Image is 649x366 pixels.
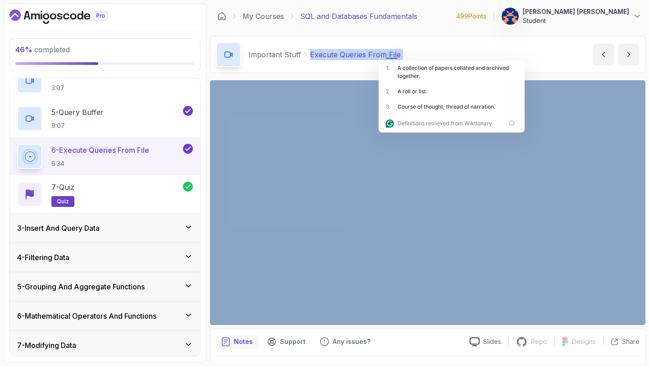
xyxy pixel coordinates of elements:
h3: 6 - Mathematical Operators And Functions [17,311,156,321]
button: next content [618,44,640,65]
p: 6 - Execute Queries From File [51,145,149,156]
button: notes button [216,334,258,349]
a: My Courses [242,11,284,22]
p: 499 Points [456,12,486,21]
p: Share [622,337,640,346]
h3: 5 - Grouping And Aggregate Functions [17,281,145,292]
button: 5-Query Buffer9:07 [17,106,193,131]
p: Slides [483,337,501,346]
button: 6-Execute Queries From File6:34 [17,144,193,169]
button: 6-Mathematical Operators And Functions [10,302,200,330]
p: Any issues? [333,337,370,346]
button: Feedback button [315,334,376,349]
span: completed [15,45,70,54]
h3: 7 - Modifying Data [17,340,76,351]
a: Dashboard [217,12,226,21]
p: Important Stuff [248,49,301,60]
button: 3-Insert And Query Data [10,214,200,242]
p: Student [523,16,629,25]
p: Designs [572,337,596,346]
img: user profile image [502,8,519,25]
iframe: 6 - Execute Queries From File [210,80,645,325]
button: 4-Filtering Data [10,243,200,272]
p: 9:07 [51,121,104,130]
p: Repo [531,337,547,346]
p: 7 - Quiz [51,182,74,192]
a: Dashboard [9,9,128,24]
button: previous content [593,44,614,65]
p: Support [280,337,306,346]
p: 3:07 [51,83,127,92]
button: Share [603,337,640,346]
p: Notes [234,337,253,346]
p: 5 - Query Buffer [51,107,104,118]
button: 4-Naming Convention3:07 [17,68,193,93]
button: 7-Modifying Data [10,331,200,360]
p: [PERSON_NAME] [PERSON_NAME] [523,7,629,16]
a: Slides [462,337,508,347]
p: Execute Queries From File [310,49,401,60]
span: 46 % [15,45,32,54]
button: user profile image[PERSON_NAME] [PERSON_NAME]Student [501,7,642,25]
span: quiz [57,198,69,205]
h3: 3 - Insert And Query Data [17,223,100,233]
button: 5-Grouping And Aggregate Functions [10,272,200,301]
p: SQL and Databases Fundamentals [300,11,417,22]
button: 7-Quizquiz [17,182,193,207]
h3: 4 - Filtering Data [17,252,69,263]
button: Support button [262,334,311,349]
p: 6:34 [51,159,149,168]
